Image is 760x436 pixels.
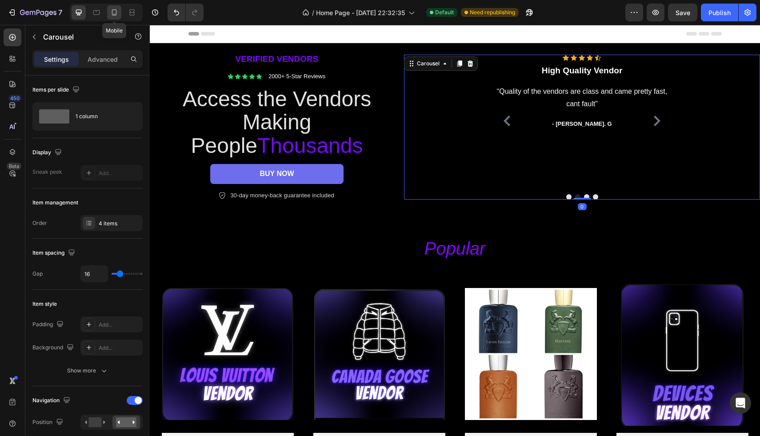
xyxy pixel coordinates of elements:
div: Display [32,147,64,159]
div: Beta [7,163,21,170]
div: Position [32,416,65,428]
a: Apl Vendor Package [467,257,599,401]
div: Item style [32,300,57,308]
div: Navigation [32,395,72,407]
button: Save [668,4,697,21]
input: Auto [81,266,108,282]
p: 7 [58,7,62,18]
span: Need republishing [470,8,515,16]
div: Items per slide [32,84,81,96]
div: Item spacing [32,247,77,259]
h3: High Quality Vendor [343,40,521,52]
p: Carousel [43,32,119,42]
a: LV Vendor (Private Supplier) [12,257,144,401]
span: Default [435,8,454,16]
div: 4 items [99,220,140,228]
div: Order [32,219,47,227]
div: Background [32,342,76,354]
button: Dot [416,169,422,175]
button: Dot [434,169,440,175]
div: Undo/Redo [168,4,204,21]
div: Add... [99,344,140,352]
div: Sneak peek [32,168,62,176]
p: Advanced [88,55,118,64]
button: 7 [4,4,66,21]
button: Carousel Next Arrow [500,89,514,103]
button: Publish [701,4,738,21]
div: 0 [428,178,437,185]
span: / [312,8,314,17]
i: popular [275,214,336,233]
div: Publish [708,8,731,17]
a: Canada Goose Vendor [164,257,296,401]
p: - [PERSON_NAME]. G [344,95,520,104]
div: Carousel [265,35,292,43]
button: Carousel Back Arrow [350,89,364,103]
span: Save [676,9,690,16]
p: “Quality of the vendors are class and came pretty fast, cant fault" [344,60,520,86]
div: Padding [32,319,65,331]
div: 450 [8,95,21,102]
div: Open Intercom Messenger [730,392,751,414]
button: Dot [443,169,448,175]
p: Settings [44,55,69,64]
div: Add... [99,321,140,329]
button: Dot [425,169,431,175]
div: Item management [32,199,78,207]
button: Show more [32,363,143,379]
div: 1 column [76,106,130,127]
div: Gap [32,270,43,278]
a: Parfum de Marly Vendor Package [315,257,447,401]
iframe: Design area [150,25,760,436]
span: Home Page - [DATE] 22:32:35 [316,8,405,17]
div: Show more [67,366,108,375]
